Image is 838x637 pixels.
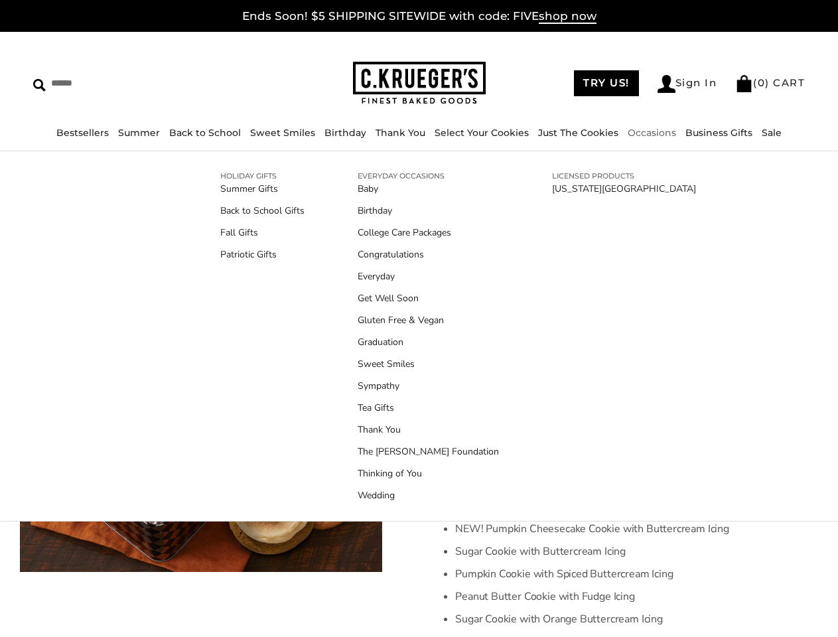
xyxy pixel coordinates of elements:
a: Summer [118,127,160,139]
img: Bag [735,75,753,92]
a: Occasions [628,127,676,139]
a: Baby [358,182,499,196]
img: Search [33,79,46,92]
li: NEW! Pumpkin Cheesecake Cookie with Buttercream Icing [455,518,772,540]
a: Sympathy [358,379,499,393]
a: Gluten Free & Vegan [358,313,499,327]
a: Bestsellers [56,127,109,139]
a: Birthday [358,204,499,218]
li: Sugar Cookie with Orange Buttercream Icing [455,608,772,630]
a: Select Your Cookies [435,127,529,139]
a: Summer Gifts [220,182,305,196]
a: The [PERSON_NAME] Foundation [358,445,499,459]
a: Sweet Smiles [250,127,315,139]
a: Sweet Smiles [358,357,499,371]
span: 0 [758,76,766,89]
a: Congratulations [358,248,499,261]
a: Patriotic Gifts [220,248,305,261]
a: EVERYDAY OCCASIONS [358,170,499,182]
img: Account [658,75,675,93]
a: Sale [762,127,782,139]
a: Thank You [358,423,499,437]
a: Business Gifts [685,127,752,139]
a: Get Well Soon [358,291,499,305]
a: [US_STATE][GEOGRAPHIC_DATA] [552,182,696,196]
img: C.KRUEGER'S [353,62,486,105]
a: Tea Gifts [358,401,499,415]
a: Graduation [358,335,499,349]
a: LICENSED PRODUCTS [552,170,696,182]
a: HOLIDAY GIFTS [220,170,305,182]
a: Thank You [376,127,425,139]
a: Just The Cookies [538,127,618,139]
input: Search [33,73,210,94]
a: Sign In [658,75,717,93]
a: Everyday [358,269,499,283]
a: (0) CART [735,76,805,89]
a: Fall Gifts [220,226,305,240]
li: Pumpkin Cookie with Spiced Buttercream Icing [455,563,772,585]
a: College Care Packages [358,226,499,240]
li: Peanut Butter Cookie with Fudge Icing [455,585,772,608]
a: Ends Soon! $5 SHIPPING SITEWIDE with code: FIVEshop now [242,9,596,24]
a: Birthday [324,127,366,139]
a: Back to School [169,127,241,139]
span: shop now [539,9,596,24]
a: Thinking of You [358,466,499,480]
a: Back to School Gifts [220,204,305,218]
a: Wedding [358,488,499,502]
li: Sugar Cookie with Buttercream Icing [455,540,772,563]
a: TRY US! [574,70,639,96]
